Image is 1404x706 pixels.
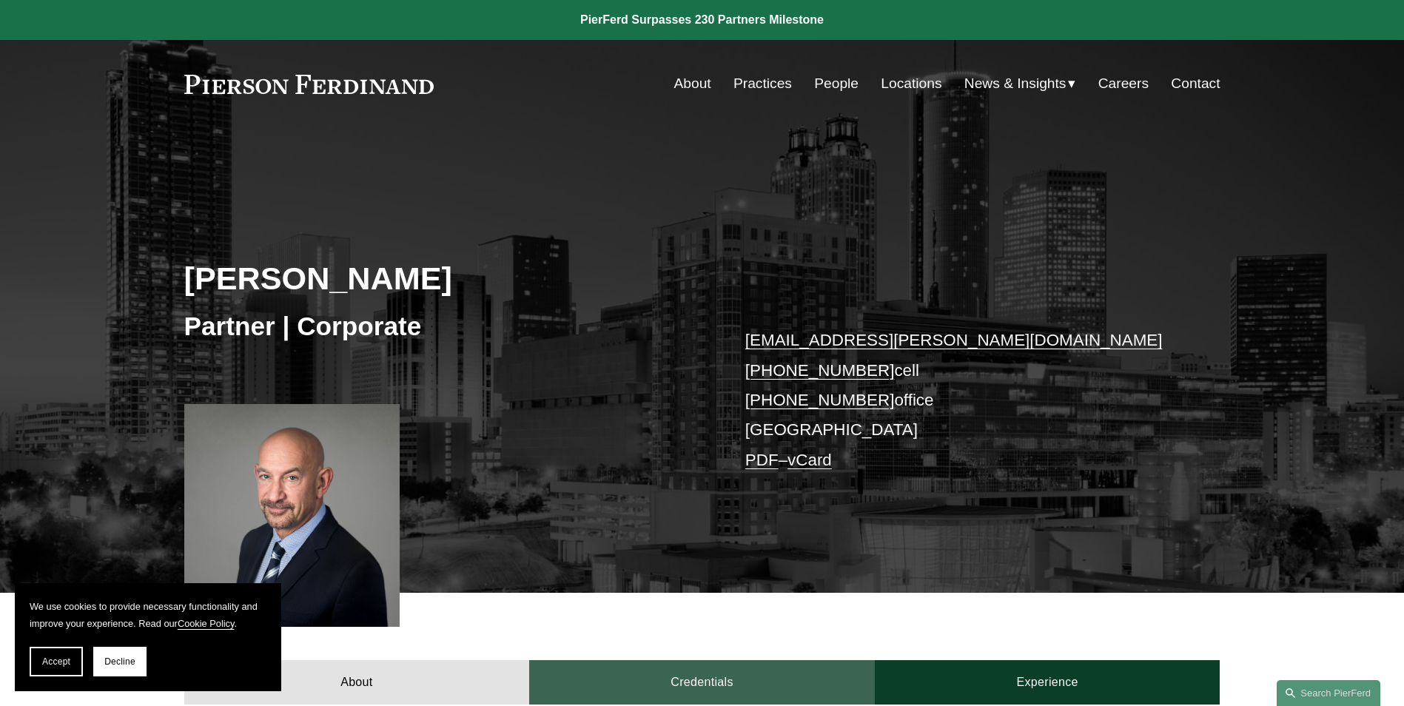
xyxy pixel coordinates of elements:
[93,647,147,676] button: Decline
[745,331,1163,349] a: [EMAIL_ADDRESS][PERSON_NAME][DOMAIN_NAME]
[733,70,792,98] a: Practices
[1277,680,1380,706] a: Search this site
[104,656,135,667] span: Decline
[30,647,83,676] button: Accept
[184,310,702,343] h3: Partner | Corporate
[184,259,702,297] h2: [PERSON_NAME]
[745,451,779,469] a: PDF
[964,71,1067,97] span: News & Insights
[964,70,1076,98] a: folder dropdown
[42,656,70,667] span: Accept
[745,391,895,409] a: [PHONE_NUMBER]
[787,451,832,469] a: vCard
[15,583,281,691] section: Cookie banner
[30,598,266,632] p: We use cookies to provide necessary functionality and improve your experience. Read our .
[674,70,711,98] a: About
[745,326,1177,475] p: cell office [GEOGRAPHIC_DATA] –
[1171,70,1220,98] a: Contact
[875,660,1220,705] a: Experience
[178,618,235,629] a: Cookie Policy
[745,361,895,380] a: [PHONE_NUMBER]
[1098,70,1149,98] a: Careers
[881,70,941,98] a: Locations
[529,660,875,705] a: Credentials
[814,70,859,98] a: People
[184,660,530,705] a: About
